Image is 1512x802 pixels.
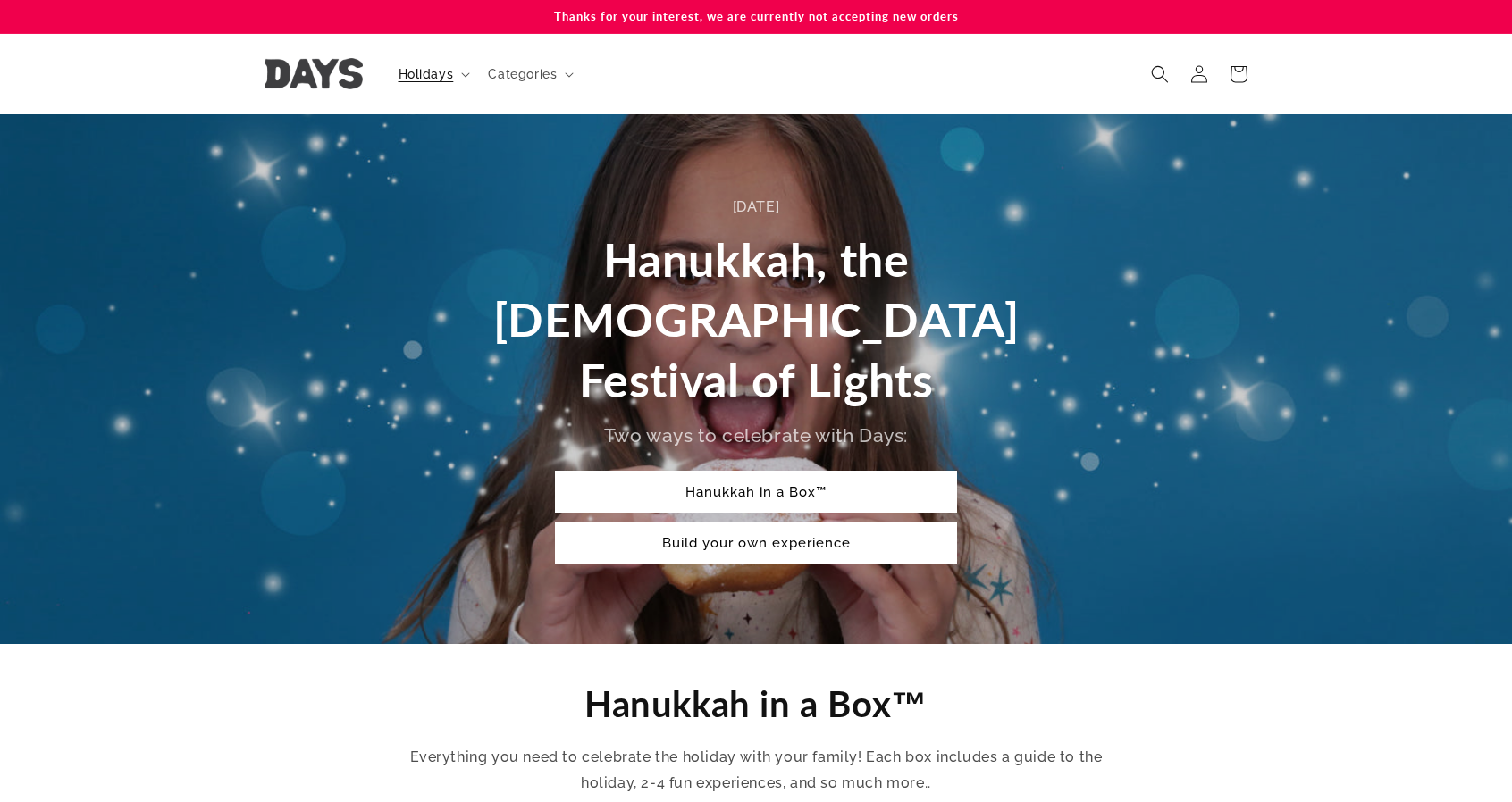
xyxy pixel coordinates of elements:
[488,66,557,82] span: Categories
[388,55,478,93] summary: Holidays
[407,745,1105,797] p: Everything you need to celebrate the holiday with your family! Each box includes a guide to the h...
[493,231,1020,407] span: Hanukkah, the [DEMOGRAPHIC_DATA] Festival of Lights
[1140,54,1180,94] summary: Search
[604,424,908,447] span: Two ways to celebrate with Days:
[399,66,454,82] span: Holidays
[265,58,363,89] img: Days United
[555,522,957,564] a: Build your own experience
[584,682,928,725] span: Hanukkah in a Box™
[477,55,581,93] summary: Categories
[483,195,1029,221] div: [DATE]
[555,471,957,513] a: Hanukkah in a Box™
